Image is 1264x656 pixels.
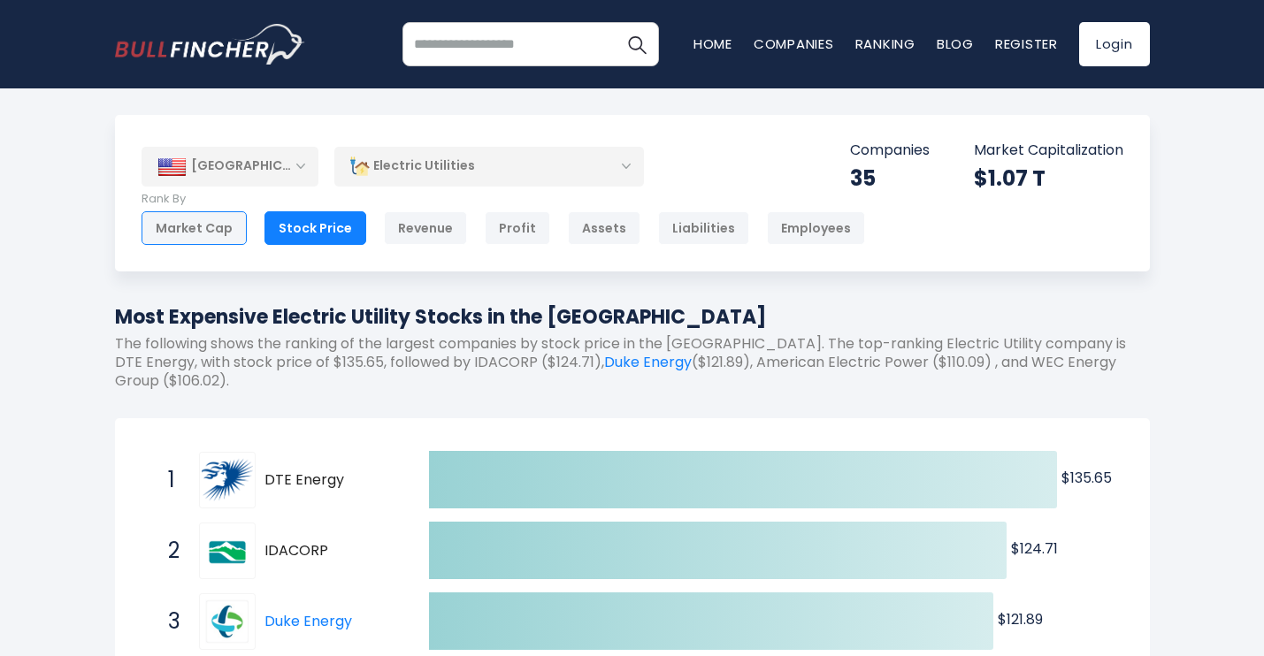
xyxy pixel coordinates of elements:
div: Employees [767,211,865,245]
a: Duke Energy [199,593,264,650]
div: 35 [850,164,930,192]
div: $1.07 T [974,164,1123,192]
a: Ranking [855,34,915,53]
span: 2 [159,536,177,566]
div: Market Cap [142,211,247,245]
div: Assets [568,211,640,245]
text: $121.89 [998,609,1043,629]
a: Duke Energy [264,611,352,631]
text: $135.65 [1061,468,1112,488]
span: 3 [159,606,177,637]
a: Register [995,34,1058,53]
div: Profit [485,211,550,245]
div: Liabilities [658,211,749,245]
div: Electric Utilities [334,146,644,187]
span: 1 [159,465,177,495]
a: Companies [754,34,834,53]
p: The following shows the ranking of the largest companies by stock price in the [GEOGRAPHIC_DATA].... [115,335,1150,390]
div: Stock Price [264,211,366,245]
text: $124.71 [1011,538,1058,559]
p: Companies [850,141,930,160]
button: Search [615,22,659,66]
div: Revenue [384,211,467,245]
img: bullfincher logo [115,24,305,65]
span: DTE Energy [264,471,398,490]
p: Rank By [142,192,865,207]
a: Duke Energy [604,352,692,372]
a: Go to homepage [115,24,305,65]
a: Blog [937,34,974,53]
img: IDACORP [202,525,253,576]
h1: Most Expensive Electric Utility Stocks in the [GEOGRAPHIC_DATA] [115,302,1150,332]
div: [GEOGRAPHIC_DATA] [142,147,318,186]
a: Login [1079,22,1150,66]
p: Market Capitalization [974,141,1123,160]
a: Home [693,34,732,53]
img: Duke Energy [202,596,253,647]
img: DTE Energy [202,454,253,506]
span: IDACORP [264,542,398,561]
